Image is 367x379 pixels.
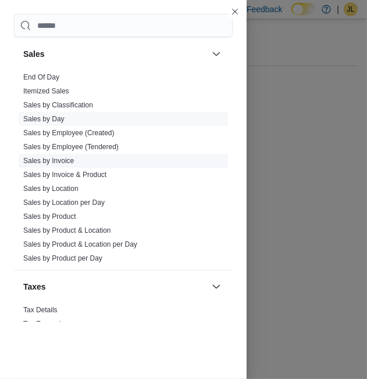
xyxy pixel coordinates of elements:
[23,143,119,151] a: Sales by Employee (Tendered)
[23,320,73,328] a: Tax Exemptions
[23,281,207,293] button: Taxes
[209,47,223,61] button: Sales
[23,185,79,193] a: Sales by Location
[23,306,58,314] a: Tax Details
[14,70,233,270] div: Sales
[23,156,74,165] span: Sales by Invoice
[23,73,59,81] a: End Of Day
[23,48,45,60] h3: Sales
[23,101,93,109] a: Sales by Classification
[23,129,115,137] a: Sales by Employee (Created)
[23,212,76,221] a: Sales by Product
[14,303,233,335] div: Taxes
[23,87,69,95] a: Itemized Sales
[23,226,111,234] a: Sales by Product & Location
[23,254,102,262] a: Sales by Product per Day
[23,198,105,207] a: Sales by Location per Day
[23,114,65,124] span: Sales by Day
[23,100,93,110] span: Sales by Classification
[23,319,73,329] span: Tax Exemptions
[23,170,106,179] span: Sales by Invoice & Product
[23,128,115,138] span: Sales by Employee (Created)
[23,198,105,207] span: Sales by Location per Day
[209,280,223,294] button: Taxes
[23,48,207,60] button: Sales
[23,212,76,221] span: Sales by Product
[23,157,74,165] a: Sales by Invoice
[23,184,79,193] span: Sales by Location
[23,240,137,248] a: Sales by Product & Location per Day
[23,226,111,235] span: Sales by Product & Location
[23,73,59,82] span: End Of Day
[23,281,46,293] h3: Taxes
[23,115,65,123] a: Sales by Day
[23,86,69,96] span: Itemized Sales
[23,305,58,315] span: Tax Details
[228,5,242,19] button: Close this dialog
[23,142,119,151] span: Sales by Employee (Tendered)
[23,171,106,179] a: Sales by Invoice & Product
